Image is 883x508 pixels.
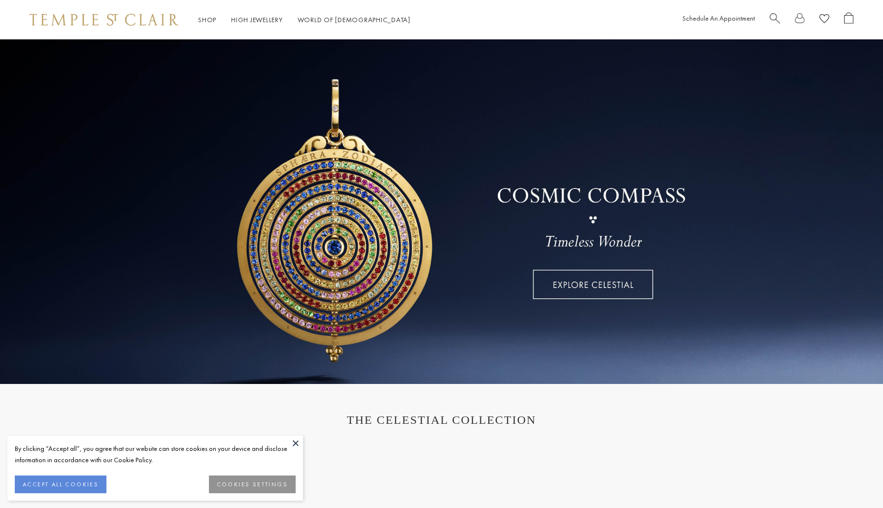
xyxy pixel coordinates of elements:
[770,12,780,28] a: Search
[209,476,296,493] button: COOKIES SETTINGS
[39,413,844,427] h1: THE CELESTIAL COLLECTION
[819,12,829,28] a: View Wishlist
[198,15,216,24] a: ShopShop
[15,476,106,493] button: ACCEPT ALL COOKIES
[15,443,296,466] div: By clicking “Accept all”, you agree that our website can store cookies on your device and disclos...
[844,12,853,28] a: Open Shopping Bag
[30,14,178,26] img: Temple St. Clair
[298,15,410,24] a: World of [DEMOGRAPHIC_DATA]World of [DEMOGRAPHIC_DATA]
[198,14,410,26] nav: Main navigation
[834,462,873,498] iframe: Gorgias live chat messenger
[231,15,283,24] a: High JewelleryHigh Jewellery
[682,14,755,23] a: Schedule An Appointment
